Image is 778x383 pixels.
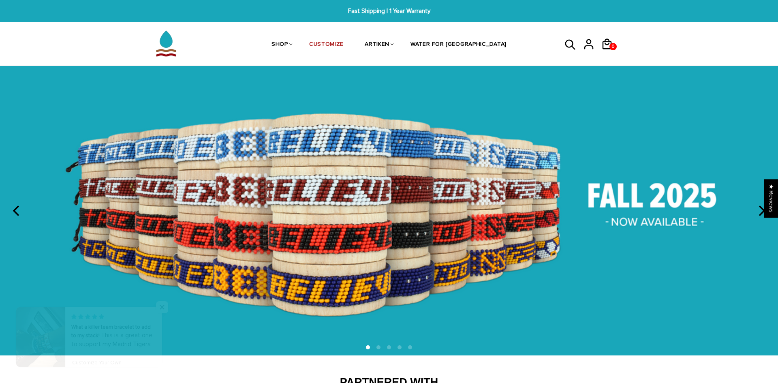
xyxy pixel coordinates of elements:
[764,179,778,218] div: Click to open Judge.me floating reviews tab
[238,6,540,16] span: Fast Shipping | 1 Year Warranty
[271,24,288,66] a: SHOP
[309,24,344,66] a: CUSTOMIZE
[410,24,507,66] a: WATER FOR [GEOGRAPHIC_DATA]
[365,24,389,66] a: ARTIKEN
[752,202,770,220] button: next
[610,41,616,52] span: 0
[8,202,26,220] button: previous
[156,301,168,313] span: Close popup widget
[601,53,619,54] a: 0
